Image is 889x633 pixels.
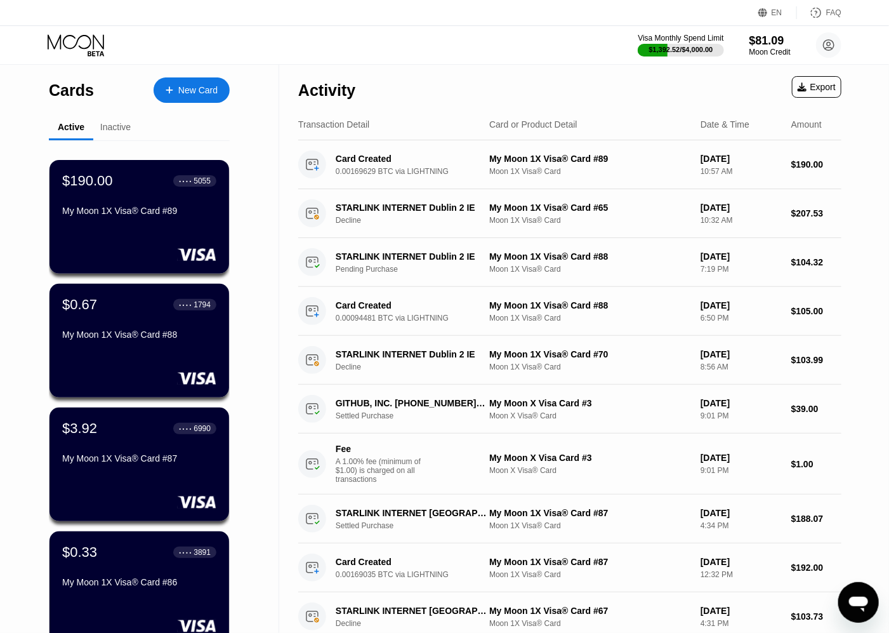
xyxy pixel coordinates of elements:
[701,154,781,164] div: [DATE]
[62,577,216,587] div: My Moon 1X Visa® Card #86
[194,424,211,433] div: 6990
[749,34,791,48] div: $81.09
[701,314,781,323] div: 6:50 PM
[62,173,113,189] div: $190.00
[489,251,690,262] div: My Moon 1X Visa® Card #88
[638,34,723,43] div: Visa Monthly Spend Limit
[336,363,499,371] div: Decline
[489,154,690,164] div: My Moon 1X Visa® Card #89
[489,521,690,530] div: Moon 1X Visa® Card
[701,619,781,628] div: 4:31 PM
[179,303,192,307] div: ● ● ● ●
[838,582,879,623] iframe: Button to launch messaging window
[178,85,218,96] div: New Card
[336,619,499,628] div: Decline
[701,167,781,176] div: 10:57 AM
[489,557,690,567] div: My Moon 1X Visa® Card #87
[638,34,723,57] div: Visa Monthly Spend Limit$1,392.52/$4,000.00
[194,548,211,557] div: 3891
[62,297,97,313] div: $0.67
[489,398,690,408] div: My Moon X Visa Card #3
[298,495,841,543] div: STARLINK INTERNET [GEOGRAPHIC_DATA] IESettled PurchaseMy Moon 1X Visa® Card #87Moon 1X Visa® Card...
[701,570,781,579] div: 12:32 PM
[489,167,690,176] div: Moon 1X Visa® Card
[194,177,211,185] div: 5055
[336,411,499,420] div: Settled Purchase
[62,206,216,216] div: My Moon 1X Visa® Card #89
[62,420,97,437] div: $3.92
[298,140,841,189] div: Card Created0.00169629 BTC via LIGHTNINGMy Moon 1X Visa® Card #89Moon 1X Visa® Card[DATE]10:57 AM...
[49,160,229,274] div: $190.00● ● ● ●5055My Moon 1X Visa® Card #89
[649,46,713,53] div: $1,392.52 / $4,000.00
[489,265,690,274] div: Moon 1X Visa® Card
[336,167,499,176] div: 0.00169629 BTC via LIGHTNING
[298,287,841,336] div: Card Created0.00094481 BTC via LIGHTNINGMy Moon 1X Visa® Card #88Moon 1X Visa® Card[DATE]6:50 PM$...
[826,8,841,17] div: FAQ
[701,300,781,310] div: [DATE]
[701,216,781,225] div: 10:32 AM
[701,398,781,408] div: [DATE]
[336,508,487,518] div: STARLINK INTERNET [GEOGRAPHIC_DATA] IE
[792,76,841,98] div: Export
[758,6,797,19] div: EN
[194,300,211,309] div: 1794
[791,563,841,573] div: $192.00
[100,122,131,132] div: Inactive
[154,77,230,103] div: New Card
[336,154,487,164] div: Card Created
[336,457,431,484] div: A 1.00% fee (minimum of $1.00) is charged on all transactions
[336,557,487,567] div: Card Created
[701,119,749,130] div: Date & Time
[336,444,425,454] div: Fee
[701,557,781,567] div: [DATE]
[701,203,781,213] div: [DATE]
[49,81,94,100] div: Cards
[701,265,781,274] div: 7:19 PM
[701,349,781,359] div: [DATE]
[797,6,841,19] div: FAQ
[791,306,841,316] div: $105.00
[62,330,216,340] div: My Moon 1X Visa® Card #88
[749,34,791,57] div: $81.09Moon Credit
[701,251,781,262] div: [DATE]
[791,257,841,267] div: $104.32
[489,606,690,616] div: My Moon 1X Visa® Card #67
[798,82,836,92] div: Export
[179,179,192,183] div: ● ● ● ●
[701,363,781,371] div: 8:56 AM
[489,508,690,518] div: My Moon 1X Visa® Card #87
[791,404,841,414] div: $39.00
[489,300,690,310] div: My Moon 1X Visa® Card #88
[489,119,577,130] div: Card or Product Detail
[298,81,355,100] div: Activity
[791,208,841,218] div: $207.53
[489,411,690,420] div: Moon X Visa® Card
[298,189,841,238] div: STARLINK INTERNET Dublin 2 IEDeclineMy Moon 1X Visa® Card #65Moon 1X Visa® Card[DATE]10:32 AM$207.53
[749,48,791,57] div: Moon Credit
[701,453,781,463] div: [DATE]
[489,619,690,628] div: Moon 1X Visa® Card
[298,385,841,434] div: GITHUB, INC. [PHONE_NUMBER] USSettled PurchaseMy Moon X Visa Card #3Moon X Visa® Card[DATE]9:01 P...
[701,411,781,420] div: 9:01 PM
[336,300,487,310] div: Card Created
[489,453,690,463] div: My Moon X Visa Card #3
[58,122,84,132] div: Active
[489,570,690,579] div: Moon 1X Visa® Card
[489,466,690,475] div: Moon X Visa® Card
[336,521,499,530] div: Settled Purchase
[489,349,690,359] div: My Moon 1X Visa® Card #70
[298,336,841,385] div: STARLINK INTERNET Dublin 2 IEDeclineMy Moon 1X Visa® Card #70Moon 1X Visa® Card[DATE]8:56 AM$103.99
[489,363,690,371] div: Moon 1X Visa® Card
[791,355,841,365] div: $103.99
[772,8,782,17] div: EN
[791,459,841,469] div: $1.00
[791,514,841,524] div: $188.07
[336,251,487,262] div: STARLINK INTERNET Dublin 2 IE
[179,550,192,554] div: ● ● ● ●
[336,570,499,579] div: 0.00169035 BTC via LIGHTNING
[179,427,192,430] div: ● ● ● ●
[62,544,97,561] div: $0.33
[298,543,841,592] div: Card Created0.00169035 BTC via LIGHTNINGMy Moon 1X Visa® Card #87Moon 1X Visa® Card[DATE]12:32 PM...
[49,284,229,397] div: $0.67● ● ● ●1794My Moon 1X Visa® Card #88
[336,606,487,616] div: STARLINK INTERNET [GEOGRAPHIC_DATA] IE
